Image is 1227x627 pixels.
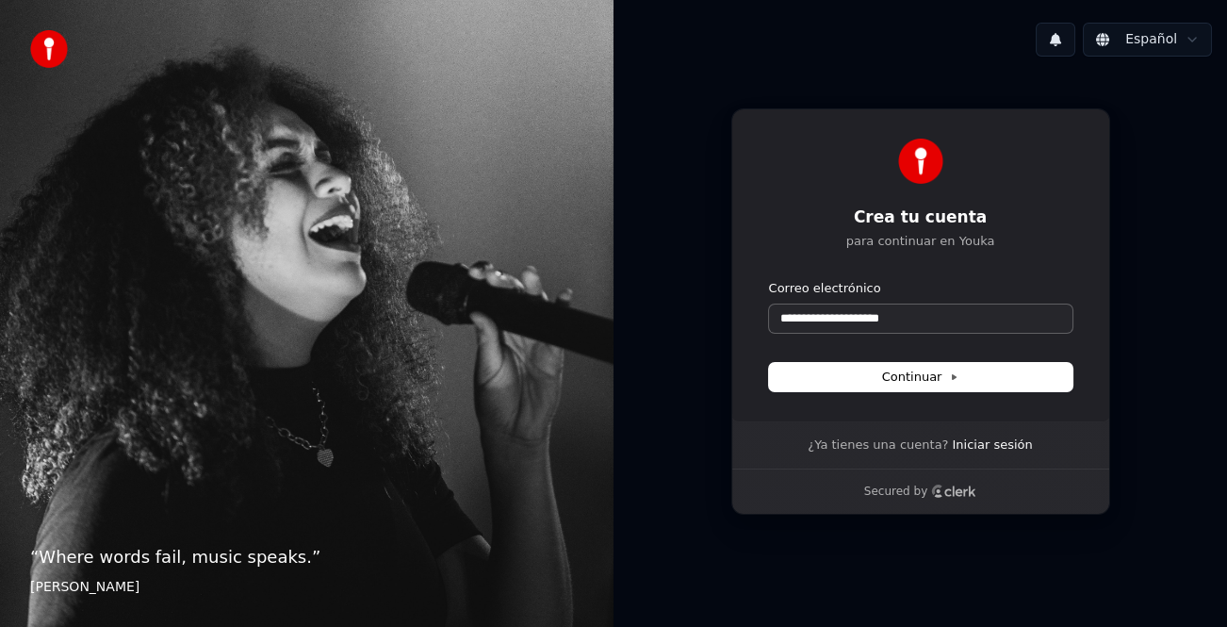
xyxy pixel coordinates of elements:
[769,280,881,297] label: Correo electrónico
[30,578,583,597] footer: [PERSON_NAME]
[769,206,1072,229] h1: Crea tu cuenta
[769,233,1072,250] p: para continuar en Youka
[882,369,959,386] span: Continuar
[931,485,976,498] a: Clerk logo
[898,139,943,184] img: Youka
[952,437,1032,454] a: Iniciar sesión
[864,485,927,500] p: Secured by
[808,437,948,454] span: ¿Ya tienes una cuenta?
[30,544,583,570] p: “ Where words fail, music speaks. ”
[30,30,68,68] img: youka
[769,363,1072,391] button: Continuar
